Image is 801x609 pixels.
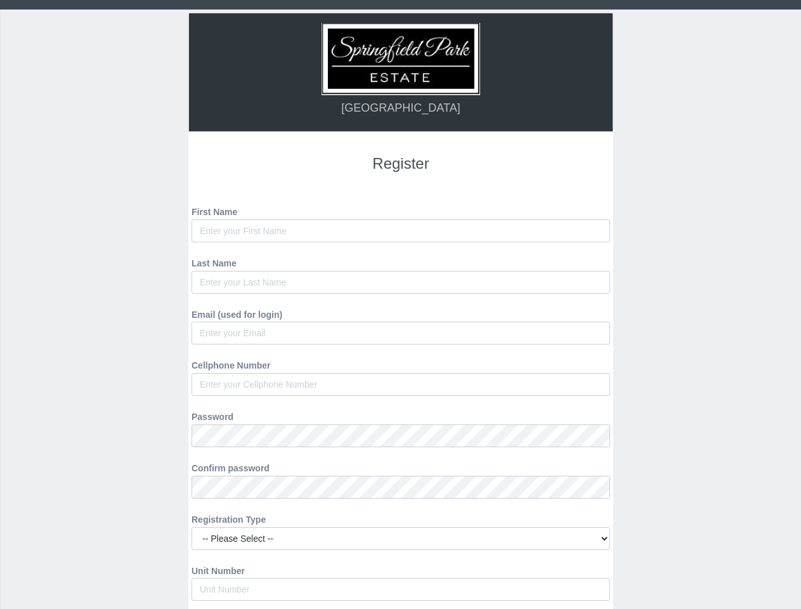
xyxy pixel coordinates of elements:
img: Logo [322,23,480,95]
label: Confirm password [192,457,270,476]
label: Unit Number [192,560,245,579]
h3: Register [201,155,601,172]
input: Enter your Last Name [192,271,610,294]
input: Enter your First Name [192,219,610,242]
label: Cellphone Number [192,354,270,373]
label: Password [192,405,233,424]
label: Last Name [192,252,237,271]
h4: [GEOGRAPHIC_DATA] [202,102,600,115]
input: Unit Number [192,578,610,601]
label: First Name [192,200,237,219]
input: Enter your Email [192,322,610,344]
label: Email (used for login) [192,303,282,322]
label: Registration Type [192,508,266,527]
input: Enter your Cellphone Number [192,373,610,396]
